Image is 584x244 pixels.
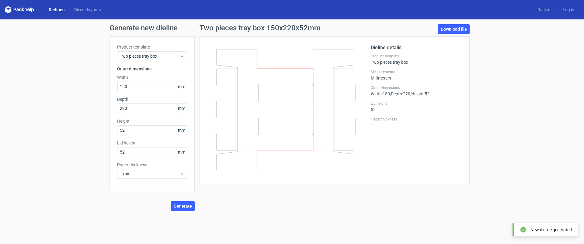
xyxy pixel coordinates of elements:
h2: Dieline details [371,44,462,51]
label: Lid height [371,101,462,106]
span: mm [176,104,187,113]
label: Lid height [117,140,187,146]
label: Paper thickness [117,162,187,168]
span: 1 mm [120,171,180,177]
label: Depth [117,96,187,102]
span: Two pieces tray box [120,53,180,59]
div: New dieline generated [530,227,572,233]
span: , Height : 52 [410,91,429,96]
label: Width [117,74,187,80]
h1: Two pieces tray box 150x220x52mm [200,24,321,32]
button: Generate [171,201,195,211]
div: 1 [371,117,462,128]
a: Download file [438,24,470,34]
div: Two pieces tray box [371,54,462,65]
h3: Outer dimensions [117,66,187,72]
span: Width : 150 [371,91,390,96]
div: 52 [371,101,462,112]
span: mm [176,82,187,91]
a: Diecut layouts [69,7,106,13]
a: Dielines [44,7,69,13]
label: Product template [371,54,462,59]
label: Height [117,118,187,124]
label: Outer Dimensions [371,85,462,90]
span: , Depth : 220 [390,91,410,96]
label: Product template [117,44,187,50]
h1: Generate new dieline [109,24,474,32]
span: Generate [174,204,192,208]
label: Paper thickness [371,117,462,122]
span: mm [176,126,187,135]
label: Measurements [371,69,462,74]
div: Millimeters [371,69,462,80]
span: mm [176,147,187,157]
a: Log in [558,7,579,13]
a: Register [533,7,558,13]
